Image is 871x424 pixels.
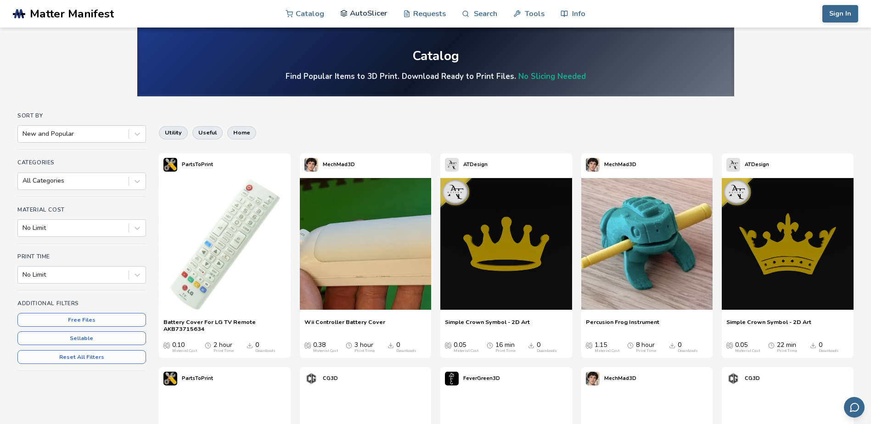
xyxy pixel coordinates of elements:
[227,126,256,139] button: home
[255,341,275,353] div: 0
[586,318,659,332] a: Percusion Frog Instrument
[487,341,493,349] span: Average Print Time
[313,341,338,353] div: 0.38
[581,153,641,176] a: MechMad3D's profileMechMad3D
[30,7,114,20] span: Matter Manifest
[323,374,338,383] p: CG3D
[323,160,355,169] p: MechMad3D
[159,153,218,176] a: PartsToPrint's profilePartsToPrint
[735,349,760,353] div: Material Cost
[445,318,530,332] a: Simple Crown Symbol - 2D Art
[726,158,740,172] img: ATDesign's profile
[445,372,459,385] img: FeverGreen3D's profile
[354,341,375,353] div: 3 hour
[214,341,234,353] div: 2 hour
[304,341,311,349] span: Average Cost
[354,349,375,353] div: Print Time
[192,126,223,139] button: useful
[205,341,211,349] span: Average Print Time
[726,372,740,385] img: CG3D's profile
[819,341,839,353] div: 0
[247,341,253,349] span: Downloads
[17,331,146,345] button: Sellable
[304,158,318,172] img: MechMad3D's profile
[454,349,478,353] div: Material Cost
[300,367,343,390] a: CG3D's profileCG3D
[159,367,218,390] a: PartsToPrint's profilePartsToPrint
[440,367,505,390] a: FeverGreen3D's profileFeverGreen3D
[17,300,146,307] h4: Additional Filters
[172,349,197,353] div: Material Cost
[313,349,338,353] div: Material Cost
[286,71,586,82] h4: Find Popular Items to 3D Print. Download Ready to Print Files.
[745,374,760,383] p: CG3D
[819,349,839,353] div: Downloads
[810,341,816,349] span: Downloads
[604,374,636,383] p: MechMad3D
[440,153,492,176] a: ATDesign's profileATDesign
[745,160,769,169] p: ATDesign
[22,271,24,279] input: No Limit
[822,5,858,22] button: Sign In
[636,341,656,353] div: 8 hour
[777,349,797,353] div: Print Time
[412,49,459,63] div: Catalog
[678,341,698,353] div: 0
[726,341,733,349] span: Average Cost
[172,341,197,353] div: 0.10
[214,349,234,353] div: Print Time
[17,253,146,260] h4: Print Time
[726,318,811,332] a: Simple Crown Symbol - 2D Art
[22,224,24,232] input: No Limit
[22,177,24,184] input: All Categories
[604,160,636,169] p: MechMad3D
[595,349,619,353] div: Material Cost
[678,349,698,353] div: Downloads
[445,158,459,172] img: ATDesign's profile
[669,341,675,349] span: Downloads
[182,374,213,383] p: PartsToPrint
[777,341,797,353] div: 22 min
[595,341,619,353] div: 1.15
[495,341,516,353] div: 16 min
[17,350,146,364] button: Reset All Filters
[537,349,557,353] div: Downloads
[17,159,146,166] h4: Categories
[586,372,600,385] img: MechMad3D's profile
[636,349,656,353] div: Print Time
[586,158,600,172] img: MechMad3D's profile
[163,341,170,349] span: Average Cost
[182,160,213,169] p: PartsToPrint
[163,372,177,385] img: PartsToPrint's profile
[454,341,478,353] div: 0.05
[396,349,416,353] div: Downloads
[396,341,416,353] div: 0
[495,349,516,353] div: Print Time
[463,160,488,169] p: ATDesign
[163,318,286,332] a: Battery Cover For LG TV Remote AKB73715634
[586,341,592,349] span: Average Cost
[528,341,534,349] span: Downloads
[17,313,146,327] button: Free Files
[735,341,760,353] div: 0.05
[463,374,500,383] p: FeverGreen3D
[346,341,352,349] span: Average Print Time
[445,341,451,349] span: Average Cost
[537,341,557,353] div: 0
[22,130,24,138] input: New and Popular
[844,397,865,418] button: Send feedback via email
[768,341,775,349] span: Average Print Time
[163,158,177,172] img: PartsToPrint's profile
[722,153,774,176] a: ATDesign's profileATDesign
[304,318,385,332] a: Wii Controller Battery Cover
[17,112,146,119] h4: Sort By
[17,206,146,213] h4: Material Cost
[255,349,275,353] div: Downloads
[518,71,586,82] a: No Slicing Needed
[627,341,634,349] span: Average Print Time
